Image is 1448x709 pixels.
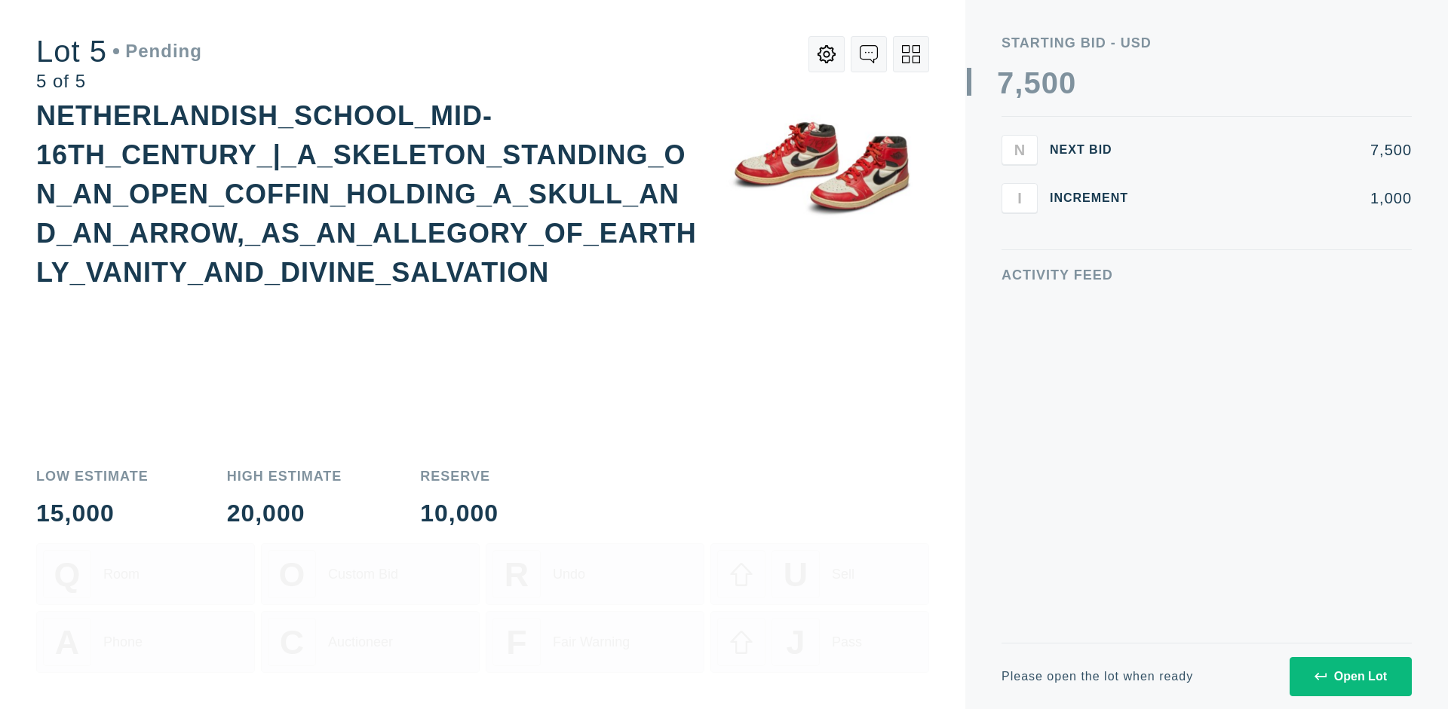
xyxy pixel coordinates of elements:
div: 0 [1059,68,1076,98]
div: Please open the lot when ready [1002,671,1193,683]
div: 20,000 [227,501,342,525]
div: , [1014,68,1023,369]
span: N [1014,141,1025,158]
div: NETHERLANDISH_SCHOOL_MID-16TH_CENTURY_|_A_SKELETON_STANDING_ON_AN_OPEN_COFFIN_HOLDING_A_SKULL_AND... [36,100,697,288]
div: 5 of 5 [36,72,202,90]
div: Lot 5 [36,36,202,66]
div: Starting Bid - USD [1002,36,1412,50]
div: 5 [1023,68,1041,98]
div: 15,000 [36,501,149,525]
div: Pending [113,42,202,60]
div: Activity Feed [1002,268,1412,282]
span: I [1017,189,1022,206]
div: Low Estimate [36,469,149,483]
div: 7,500 [1152,142,1412,157]
div: High Estimate [227,469,342,483]
div: 7 [997,68,1014,98]
div: 10,000 [420,501,499,525]
div: 0 [1042,68,1059,98]
button: Open Lot [1290,657,1412,696]
button: I [1002,183,1038,213]
div: 1,000 [1152,191,1412,206]
div: Reserve [420,469,499,483]
button: N [1002,135,1038,165]
div: Open Lot [1315,670,1387,683]
div: Increment [1050,192,1140,204]
div: Next Bid [1050,144,1140,156]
